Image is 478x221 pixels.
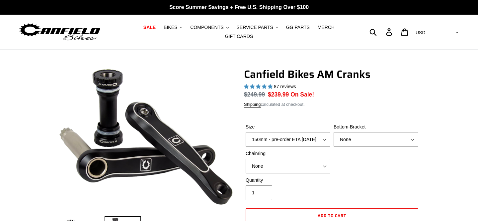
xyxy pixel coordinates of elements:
[286,25,310,30] span: GG PARTS
[373,25,390,39] input: Search
[244,84,274,89] span: 4.97 stars
[244,91,265,98] s: $249.99
[318,25,335,30] span: MERCH
[244,101,420,108] div: calculated at checkout.
[244,68,420,81] h1: Canfield Bikes AM Cranks
[18,22,101,43] img: Canfield Bikes
[314,23,338,32] a: MERCH
[143,25,156,30] span: SALE
[246,150,330,157] label: Chainring
[274,84,296,89] span: 87 reviews
[246,123,330,130] label: Size
[246,177,330,184] label: Quantity
[225,34,253,39] span: GIFT CARDS
[290,90,314,99] span: On Sale!
[190,25,223,30] span: COMPONENTS
[160,23,186,32] button: BIKES
[318,212,346,219] span: Add to cart
[140,23,159,32] a: SALE
[187,23,232,32] button: COMPONENTS
[164,25,177,30] span: BIKES
[283,23,313,32] a: GG PARTS
[233,23,281,32] button: SERVICE PARTS
[222,32,257,41] a: GIFT CARDS
[244,102,261,108] a: Shipping
[236,25,273,30] span: SERVICE PARTS
[268,91,289,98] span: $239.99
[334,123,418,130] label: Bottom-Bracket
